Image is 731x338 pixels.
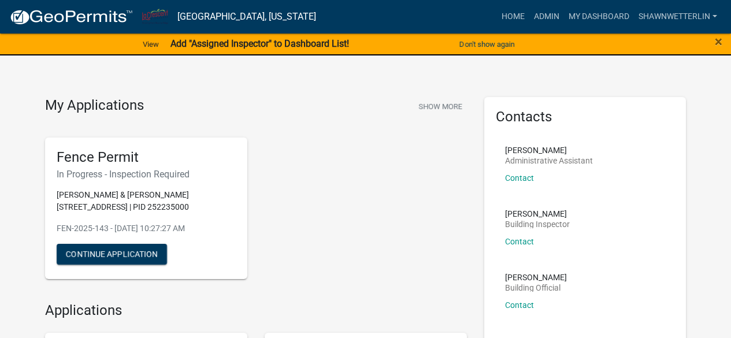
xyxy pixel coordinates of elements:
a: Admin [529,6,564,28]
a: Contact [505,300,534,310]
button: Close [715,35,722,49]
a: Contact [505,237,534,246]
p: [PERSON_NAME] [505,146,593,154]
button: Show More [414,97,467,116]
p: [PERSON_NAME] [505,273,567,281]
a: View [138,35,164,54]
a: [GEOGRAPHIC_DATA], [US_STATE] [177,7,316,27]
p: Building Inspector [505,220,570,228]
a: My Dashboard [564,6,634,28]
button: Continue Application [57,244,167,265]
h6: In Progress - Inspection Required [57,169,236,180]
h5: Fence Permit [57,149,236,166]
button: Don't show again [455,35,520,54]
p: [PERSON_NAME] & [PERSON_NAME] [STREET_ADDRESS] | PID 252235000 [57,189,236,213]
h4: Applications [45,302,467,319]
p: [PERSON_NAME] [505,210,570,218]
h5: Contacts [496,109,675,125]
p: FEN-2025-143 - [DATE] 10:27:27 AM [57,222,236,235]
a: ShawnWetterlin [634,6,722,28]
img: City of La Crescent, Minnesota [142,9,168,24]
p: Administrative Assistant [505,157,593,165]
a: Contact [505,173,534,183]
a: Home [497,6,529,28]
strong: Add "Assigned Inspector" to Dashboard List! [170,38,349,49]
h4: My Applications [45,97,144,114]
p: Building Official [505,284,567,292]
span: × [715,34,722,50]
